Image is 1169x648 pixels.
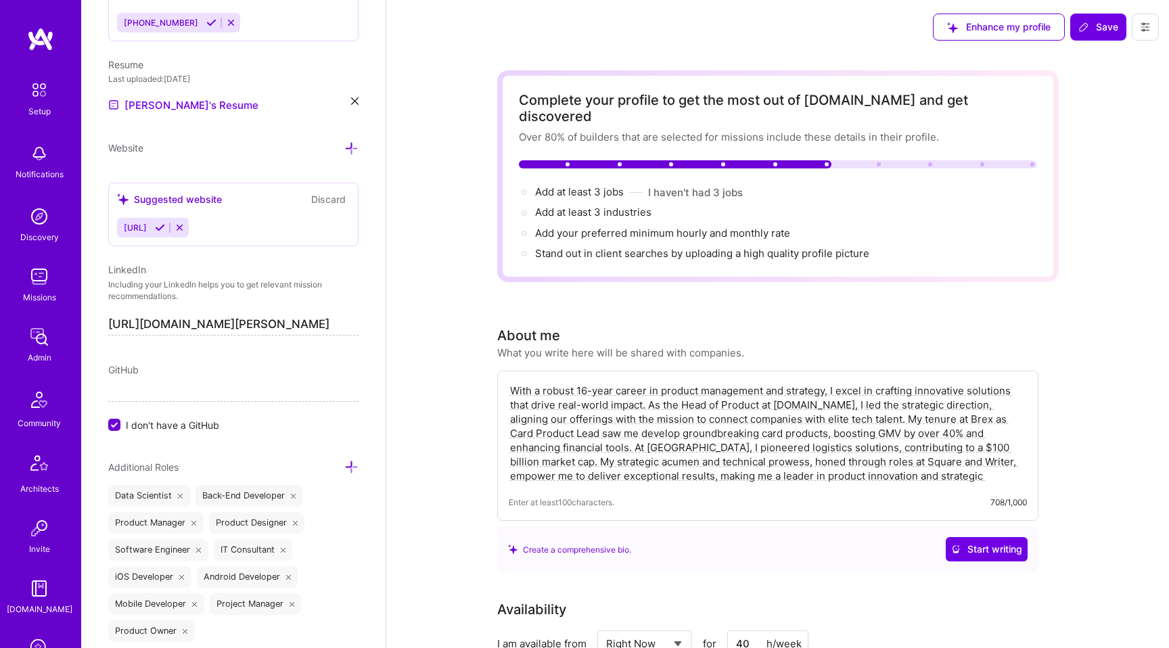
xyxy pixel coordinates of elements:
div: Discovery [20,230,59,244]
i: icon SuggestedTeams [947,22,958,33]
span: Start writing [951,542,1022,556]
i: icon Close [178,494,183,499]
button: I haven't had 3 jobs [648,185,743,200]
div: Project Manager [210,593,302,615]
span: I don't have a GitHub [126,418,219,432]
i: Accept [155,223,165,233]
i: icon CrystalBallWhite [951,545,961,554]
img: setup [25,76,53,104]
span: Save [1078,20,1118,34]
div: Product Designer [209,512,305,534]
span: Enhance my profile [947,20,1051,34]
img: admin teamwork [26,323,53,350]
span: Enter at least 100 characters. [509,495,614,509]
span: Additional Roles [108,461,179,473]
i: icon Close [192,602,198,607]
img: discovery [26,203,53,230]
div: Over 80% of builders that are selected for missions include these details in their profile. [519,130,1037,144]
i: icon Close [291,494,296,499]
span: [URL] [124,223,147,233]
div: Complete your profile to get the most out of [DOMAIN_NAME] and get discovered [519,92,1037,124]
div: Product Owner [108,620,195,642]
div: Community [18,416,61,430]
div: Invite [29,542,50,556]
div: Availability [497,599,566,620]
i: icon Close [290,602,295,607]
div: IT Consultant [214,539,293,561]
div: Notifications [16,167,64,181]
span: Website [108,142,143,154]
div: Suggested website [117,192,222,206]
img: logo [27,27,54,51]
i: icon Close [293,521,298,526]
i: icon SuggestedTeams [117,193,129,205]
div: Last uploaded: [DATE] [108,72,359,86]
div: Admin [28,350,51,365]
div: Software Engineer [108,539,208,561]
button: Start writing [946,537,1028,561]
span: LinkedIn [108,264,146,275]
div: Mobile Developer [108,593,204,615]
span: [PHONE_NUMBER] [124,18,198,28]
div: Stand out in client searches by uploading a high quality profile picture [535,246,869,260]
button: Discard [307,191,350,207]
i: Reject [175,223,185,233]
i: icon Close [183,629,188,634]
div: 708/1,000 [990,495,1027,509]
div: [DOMAIN_NAME] [7,602,72,616]
i: Accept [206,18,216,28]
img: bell [26,140,53,167]
span: Resume [108,59,143,70]
div: Architects [20,482,59,496]
p: Including your LinkedIn helps you to get relevant mission recommendations. [108,279,359,302]
i: icon Close [191,521,197,526]
img: Invite [26,515,53,542]
span: Add at least 3 industries [535,206,651,218]
button: Enhance my profile [933,14,1065,41]
img: Community [23,384,55,416]
div: What you write here will be shared with companies. [497,346,744,360]
div: Missions [23,290,56,304]
div: Android Developer [197,566,298,588]
img: teamwork [26,263,53,290]
i: icon Close [286,575,292,580]
i: icon Close [196,548,202,553]
span: Add your preferred minimum hourly and monthly rate [535,227,790,239]
div: Data Scientist [108,485,190,507]
span: GitHub [108,364,139,375]
textarea: With a robust 16-year career in product management and strategy, I excel in crafting innovative s... [509,382,1027,484]
div: Product Manager [108,512,204,534]
a: [PERSON_NAME]'s Resume [108,97,258,113]
img: guide book [26,575,53,602]
span: Add at least 3 jobs [535,185,624,198]
i: icon Close [281,548,286,553]
img: Resume [108,99,119,110]
div: Create a comprehensive bio. [508,542,631,557]
div: iOS Developer [108,566,191,588]
img: Architects [23,449,55,482]
button: Save [1070,14,1126,41]
i: icon Close [351,97,359,104]
i: icon Close [179,575,185,580]
i: Reject [226,18,236,28]
div: Setup [28,104,51,118]
i: icon SuggestedTeams [508,545,518,554]
div: About me [497,325,560,346]
div: Back-End Developer [196,485,303,507]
